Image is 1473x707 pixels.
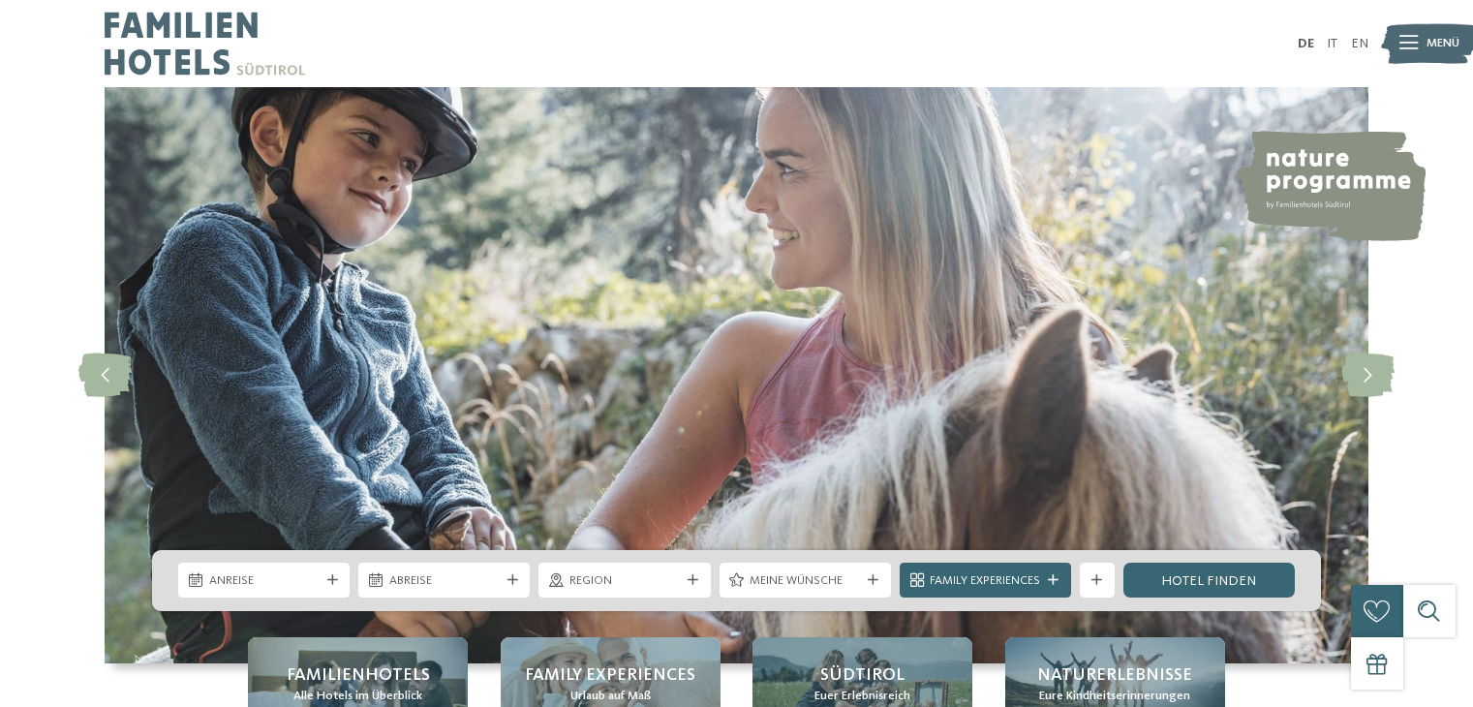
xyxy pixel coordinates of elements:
[287,663,430,688] span: Familienhotels
[1039,688,1190,705] span: Eure Kindheitserinnerungen
[814,688,910,705] span: Euer Erlebnisreich
[750,572,860,590] span: Meine Wünsche
[1037,663,1192,688] span: Naturerlebnisse
[389,572,500,590] span: Abreise
[570,688,651,705] span: Urlaub auf Maß
[209,572,320,590] span: Anreise
[293,688,422,705] span: Alle Hotels im Überblick
[1327,37,1337,50] a: IT
[105,87,1368,663] img: Familienhotels Südtirol: The happy family places
[820,663,905,688] span: Südtirol
[1123,563,1295,598] a: Hotel finden
[1427,35,1459,52] span: Menü
[1351,37,1368,50] a: EN
[930,572,1040,590] span: Family Experiences
[1234,131,1426,241] img: nature programme by Familienhotels Südtirol
[525,663,695,688] span: Family Experiences
[569,572,680,590] span: Region
[1298,37,1314,50] a: DE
